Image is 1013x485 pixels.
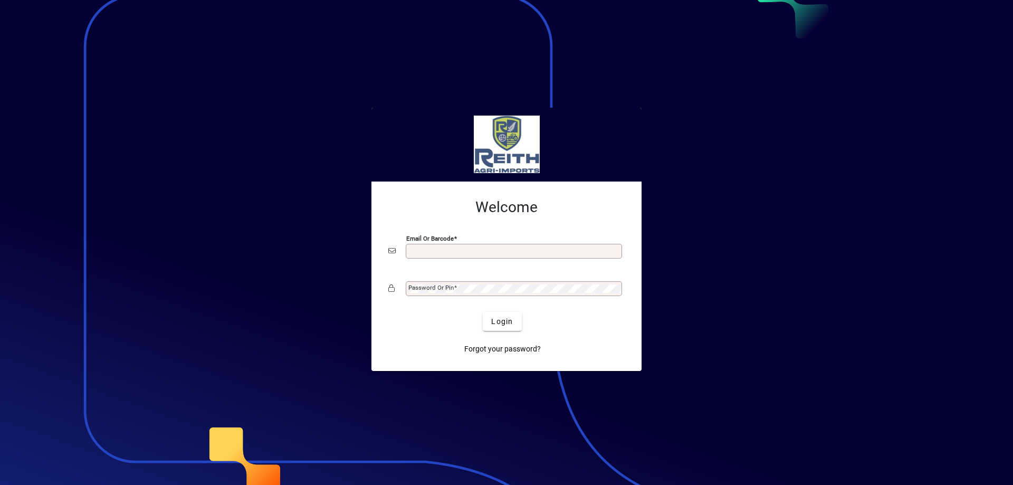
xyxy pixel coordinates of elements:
mat-label: Password or Pin [408,284,454,291]
h2: Welcome [388,198,625,216]
a: Forgot your password? [460,339,545,358]
mat-label: Email or Barcode [406,235,454,242]
span: Forgot your password? [464,344,541,355]
span: Login [491,316,513,327]
button: Login [483,312,521,331]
